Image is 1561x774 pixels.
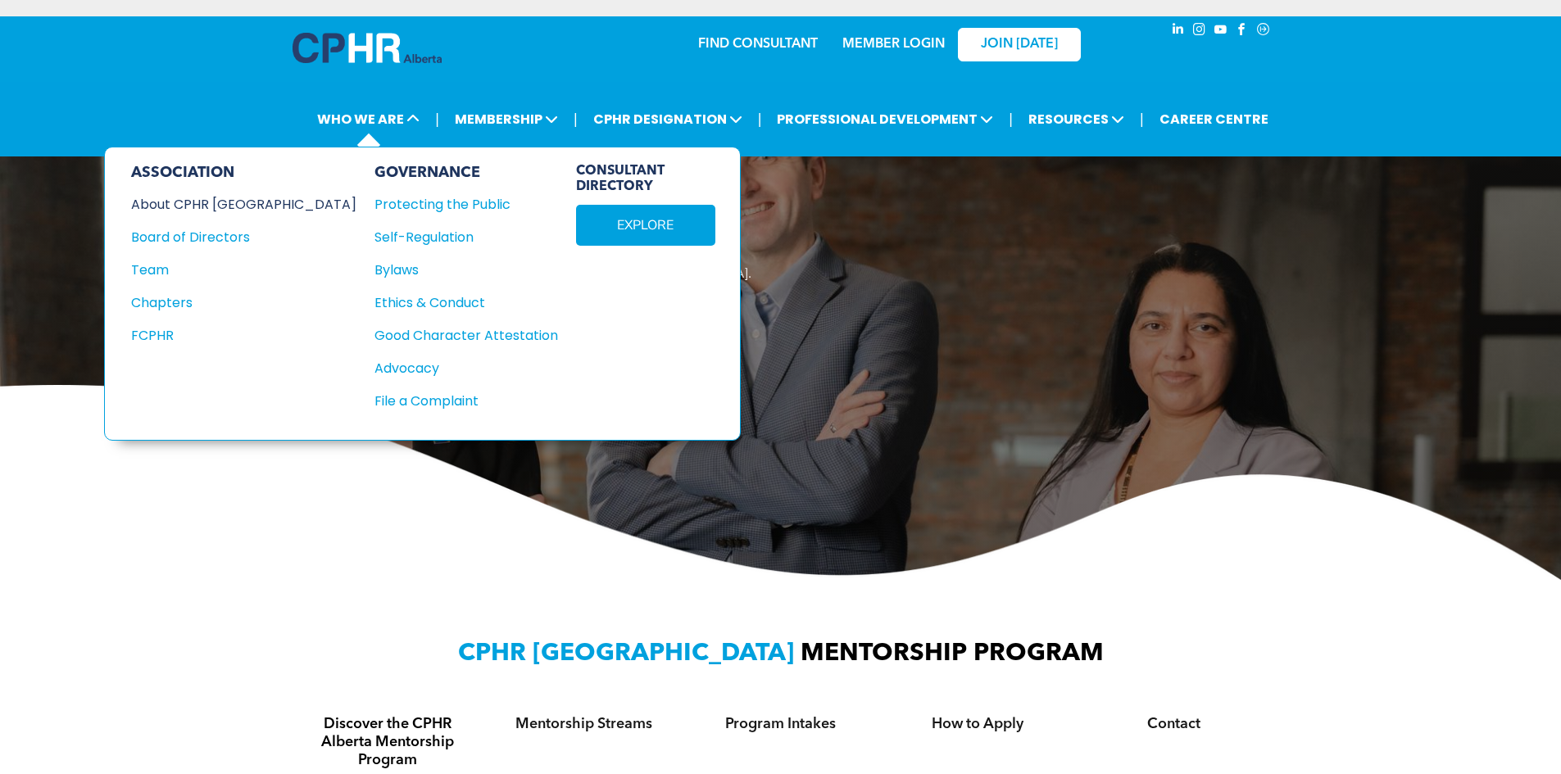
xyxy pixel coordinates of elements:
[374,358,558,378] a: Advocacy
[588,104,747,134] span: CPHR DESIGNATION
[374,164,558,182] div: GOVERNANCE
[697,715,864,733] h4: Program Intakes
[293,33,442,63] img: A blue and white logo for cp alberta
[1155,104,1273,134] a: CAREER CENTRE
[374,260,540,280] div: Bylaws
[131,325,356,346] a: FCPHR
[131,227,356,247] a: Board of Directors
[1212,20,1230,43] a: youtube
[450,104,563,134] span: MEMBERSHIP
[374,227,540,247] div: Self-Regulation
[576,164,715,195] span: CONSULTANT DIRECTORY
[131,260,334,280] div: Team
[1091,715,1258,733] h4: Contact
[374,292,558,313] a: Ethics & Conduct
[574,102,578,136] li: |
[304,715,471,769] h4: Discover the CPHR Alberta Mentorship Program
[801,641,1104,666] span: MENTORSHIP PROGRAM
[772,104,998,134] span: PROFESSIONAL DEVELOPMENT
[131,325,334,346] div: FCPHR
[894,715,1061,733] h4: How to Apply
[458,641,794,666] span: CPHR [GEOGRAPHIC_DATA]
[131,164,356,182] div: ASSOCIATION
[501,715,668,733] h4: Mentorship Streams
[698,38,818,51] a: FIND CONSULTANT
[1023,104,1129,134] span: RESOURCES
[758,102,762,136] li: |
[842,38,945,51] a: MEMBER LOGIN
[374,358,540,378] div: Advocacy
[374,391,540,411] div: File a Complaint
[1009,102,1013,136] li: |
[312,104,424,134] span: WHO WE ARE
[958,28,1081,61] a: JOIN [DATE]
[131,292,356,313] a: Chapters
[374,325,540,346] div: Good Character Attestation
[131,260,356,280] a: Team
[374,325,558,346] a: Good Character Attestation
[131,292,334,313] div: Chapters
[131,194,334,215] div: About CPHR [GEOGRAPHIC_DATA]
[1233,20,1251,43] a: facebook
[374,292,540,313] div: Ethics & Conduct
[576,205,715,246] a: EXPLORE
[1191,20,1209,43] a: instagram
[131,227,334,247] div: Board of Directors
[374,194,558,215] a: Protecting the Public
[1140,102,1144,136] li: |
[374,260,558,280] a: Bylaws
[374,227,558,247] a: Self-Regulation
[435,102,439,136] li: |
[374,194,540,215] div: Protecting the Public
[131,194,356,215] a: About CPHR [GEOGRAPHIC_DATA]
[1255,20,1273,43] a: Social network
[1169,20,1187,43] a: linkedin
[981,37,1058,52] span: JOIN [DATE]
[374,391,558,411] a: File a Complaint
